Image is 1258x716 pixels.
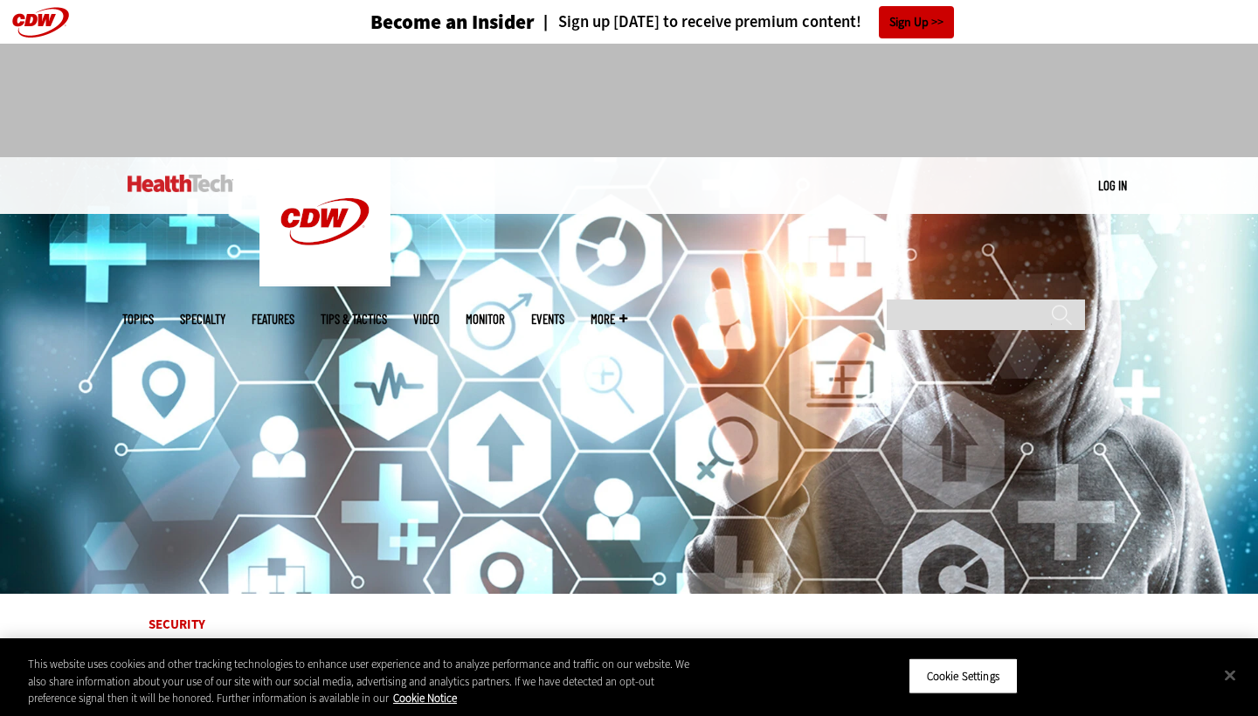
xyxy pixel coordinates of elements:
h3: Become an Insider [370,12,535,32]
a: Become an Insider [305,12,535,32]
a: Features [252,313,294,326]
span: Specialty [180,313,225,326]
a: CDW [259,272,391,291]
a: Tips & Tactics [321,313,387,326]
a: Sign up [DATE] to receive premium content! [535,14,861,31]
a: More information about your privacy [393,691,457,706]
img: Home [259,157,391,286]
div: This website uses cookies and other tracking technologies to enhance user experience and to analy... [28,656,692,707]
a: Security [149,616,205,633]
a: MonITor [466,313,505,326]
a: Sign Up [879,6,954,38]
iframe: advertisement [311,61,947,140]
a: Events [531,313,564,326]
button: Cookie Settings [909,657,1018,694]
span: Topics [122,313,154,326]
span: More [591,313,627,326]
a: Video [413,313,439,326]
div: User menu [1098,176,1127,195]
button: Close [1211,656,1249,694]
img: Home [128,175,233,192]
a: Log in [1098,177,1127,193]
